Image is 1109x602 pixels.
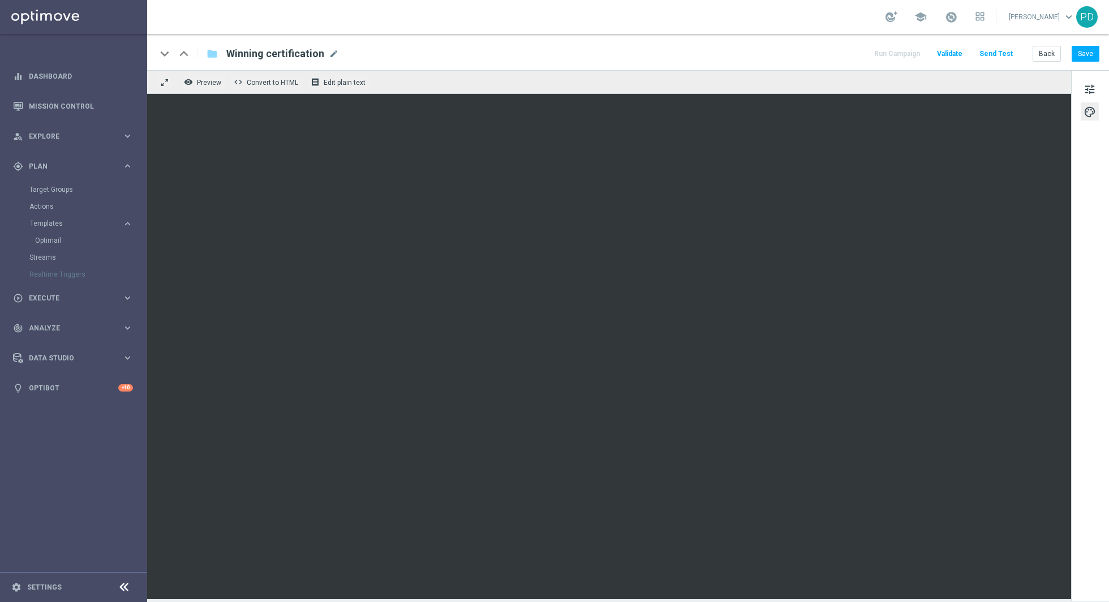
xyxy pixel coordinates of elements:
[13,161,23,171] i: gps_fixed
[29,295,122,302] span: Execute
[29,219,134,228] button: Templates keyboard_arrow_right
[205,45,219,63] button: folder
[12,354,134,363] button: Data Studio keyboard_arrow_right
[12,162,134,171] button: gps_fixed Plan keyboard_arrow_right
[978,46,1015,62] button: Send Test
[29,266,146,283] div: Realtime Triggers
[1008,8,1076,25] a: [PERSON_NAME]keyboard_arrow_down
[324,79,366,87] span: Edit plain text
[29,91,133,121] a: Mission Control
[29,253,118,262] a: Streams
[1033,46,1061,62] button: Back
[12,102,134,111] button: Mission Control
[12,384,134,393] button: lightbulb Optibot +10
[329,49,339,59] span: mode_edit
[935,46,964,62] button: Validate
[29,355,122,362] span: Data Studio
[30,220,111,227] span: Templates
[13,323,122,333] div: Analyze
[914,11,927,23] span: school
[13,131,23,141] i: person_search
[29,249,146,266] div: Streams
[12,294,134,303] button: play_circle_outline Execute keyboard_arrow_right
[29,133,122,140] span: Explore
[29,325,122,332] span: Analyze
[13,161,122,171] div: Plan
[207,47,218,61] i: folder
[184,78,193,87] i: remove_red_eye
[12,324,134,333] button: track_changes Analyze keyboard_arrow_right
[13,353,122,363] div: Data Studio
[234,78,243,87] span: code
[1084,105,1096,119] span: palette
[13,71,23,81] i: equalizer
[29,198,146,215] div: Actions
[13,373,133,403] div: Optibot
[35,236,118,245] a: Optimail
[12,132,134,141] button: person_search Explore keyboard_arrow_right
[12,72,134,81] button: equalizer Dashboard
[13,61,133,91] div: Dashboard
[30,220,122,227] div: Templates
[1081,102,1099,121] button: palette
[29,181,146,198] div: Target Groups
[122,293,133,303] i: keyboard_arrow_right
[122,131,133,141] i: keyboard_arrow_right
[29,163,122,170] span: Plan
[1063,11,1075,23] span: keyboard_arrow_down
[122,322,133,333] i: keyboard_arrow_right
[13,91,133,121] div: Mission Control
[1076,6,1098,28] div: PD
[29,185,118,194] a: Target Groups
[122,352,133,363] i: keyboard_arrow_right
[29,202,118,211] a: Actions
[231,75,303,89] button: code Convert to HTML
[1081,80,1099,98] button: tune
[122,218,133,229] i: keyboard_arrow_right
[226,47,324,61] span: Winning certification
[35,232,146,249] div: Optimail
[181,75,226,89] button: remove_red_eye Preview
[29,373,118,403] a: Optibot
[11,582,22,592] i: settings
[311,78,320,87] i: receipt
[13,323,23,333] i: track_changes
[13,131,122,141] div: Explore
[13,383,23,393] i: lightbulb
[118,384,133,392] div: +10
[27,584,62,591] a: Settings
[13,293,23,303] i: play_circle_outline
[13,293,122,303] div: Execute
[122,161,133,171] i: keyboard_arrow_right
[247,79,298,87] span: Convert to HTML
[937,50,962,58] span: Validate
[1084,82,1096,97] span: tune
[308,75,371,89] button: receipt Edit plain text
[29,61,133,91] a: Dashboard
[1072,46,1099,62] button: Save
[197,79,221,87] span: Preview
[29,215,146,249] div: Templates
